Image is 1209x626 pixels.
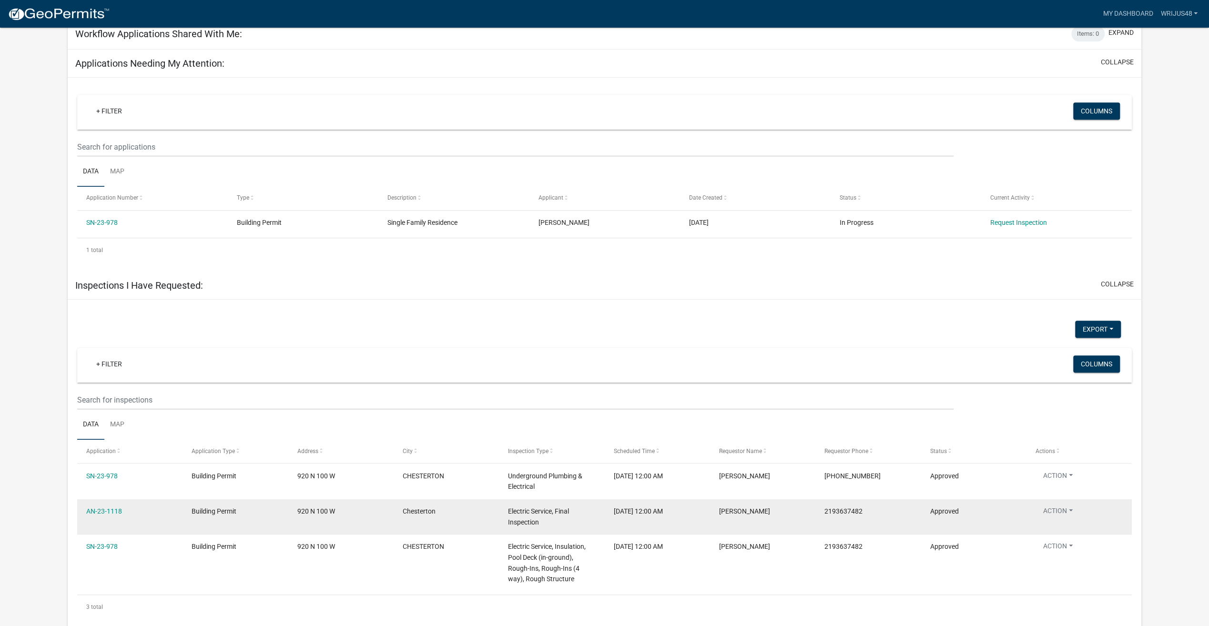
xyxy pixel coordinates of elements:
[403,507,436,515] span: Chesterton
[297,543,335,550] span: 920 N 100 W
[614,543,663,550] span: 01/07/2025, 12:00 AM
[297,507,335,515] span: 920 N 100 W
[604,440,710,463] datatable-header-cell: Scheduled Time
[1108,28,1134,38] button: expand
[815,440,921,463] datatable-header-cell: Requestor Phone
[77,390,954,410] input: Search for inspections
[680,187,830,210] datatable-header-cell: Date Created
[86,194,138,201] span: Application Number
[89,102,130,120] a: + Filter
[981,187,1132,210] datatable-header-cell: Current Activity
[77,595,1132,619] div: 3 total
[89,355,130,373] a: + Filter
[192,472,236,480] span: Building Permit
[394,440,499,463] datatable-header-cell: City
[86,472,118,480] a: SN-23-978
[77,187,228,210] datatable-header-cell: Application Number
[529,187,680,210] datatable-header-cell: Applicant
[614,507,663,515] span: 01/07/2025, 12:00 AM
[538,219,589,226] span: Justin Wright
[75,28,242,40] h5: Workflow Applications Shared With Me:
[68,78,1141,272] div: collapse
[192,507,236,515] span: Building Permit
[77,238,1132,262] div: 1 total
[86,448,116,454] span: Application
[237,194,249,201] span: Type
[831,187,981,210] datatable-header-cell: Status
[990,219,1047,226] a: Request Inspection
[1073,102,1120,120] button: Columns
[1101,57,1134,67] button: collapse
[840,219,874,226] span: In Progress
[1073,355,1120,373] button: Columns
[1036,506,1080,520] button: Action
[1026,440,1132,463] datatable-header-cell: Actions
[930,472,958,480] span: Approved
[824,507,863,515] span: 2193637482
[1036,448,1055,454] span: Actions
[403,543,444,550] span: CHESTERTON
[75,58,224,69] h5: Applications Needing My Attention:
[990,194,1030,201] span: Current Activity
[77,440,183,463] datatable-header-cell: Application
[538,194,563,201] span: Applicant
[297,472,335,480] span: 920 N 100 W
[86,219,118,226] a: SN-23-978
[192,543,236,550] span: Building Permit
[1157,5,1201,23] a: wrijus48
[387,194,417,201] span: Description
[1099,5,1157,23] a: My Dashboard
[403,448,413,454] span: City
[1101,279,1134,289] button: collapse
[75,280,203,291] h5: Inspections I Have Requested:
[824,472,881,480] span: 219-363-7482
[192,448,235,454] span: Application Type
[86,543,118,550] a: SN-23-978
[77,157,104,187] a: Data
[840,194,856,201] span: Status
[499,440,604,463] datatable-header-cell: Inspection Type
[378,187,529,210] datatable-header-cell: Description
[387,219,457,226] span: Single Family Residence
[719,472,770,480] span: Justin Wright
[508,472,582,491] span: Underground Plumbing & Electrical
[824,543,863,550] span: 2193637482
[614,472,663,480] span: 07/22/2024, 12:00 AM
[1036,541,1080,555] button: Action
[183,440,288,463] datatable-header-cell: Application Type
[930,448,946,454] span: Status
[403,472,444,480] span: CHESTERTON
[77,410,104,440] a: Data
[719,543,770,550] span: Justin Wright
[86,507,122,515] a: AN-23-1118
[689,219,709,226] span: 06/12/2023
[921,440,1026,463] datatable-header-cell: Status
[824,448,868,454] span: Requestor Phone
[930,507,958,515] span: Approved
[614,448,655,454] span: Scheduled Time
[228,187,378,210] datatable-header-cell: Type
[719,448,762,454] span: Requestor Name
[508,507,569,526] span: Electric Service, Final Inspection
[508,448,549,454] span: Inspection Type
[104,410,130,440] a: Map
[930,543,958,550] span: Approved
[1075,321,1121,338] button: Export
[1036,471,1080,485] button: Action
[237,219,282,226] span: Building Permit
[710,440,815,463] datatable-header-cell: Requestor Name
[508,543,586,583] span: Electric Service, Insulation, Pool Deck (in-ground), Rough-Ins, Rough-Ins (4 way), Rough Structure
[719,507,770,515] span: Justin Wright
[689,194,722,201] span: Date Created
[288,440,393,463] datatable-header-cell: Address
[1071,26,1105,41] div: Items: 0
[297,448,318,454] span: Address
[77,137,954,157] input: Search for applications
[104,157,130,187] a: Map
